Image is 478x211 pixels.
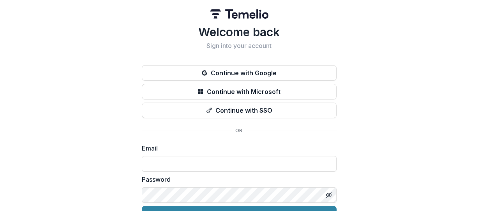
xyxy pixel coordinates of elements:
label: Password [142,175,332,184]
label: Email [142,144,332,153]
img: Temelio [210,9,268,19]
button: Toggle password visibility [323,189,335,201]
h1: Welcome back [142,25,337,39]
h2: Sign into your account [142,42,337,50]
button: Continue with SSO [142,103,337,118]
button: Continue with Google [142,65,337,81]
button: Continue with Microsoft [142,84,337,99]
